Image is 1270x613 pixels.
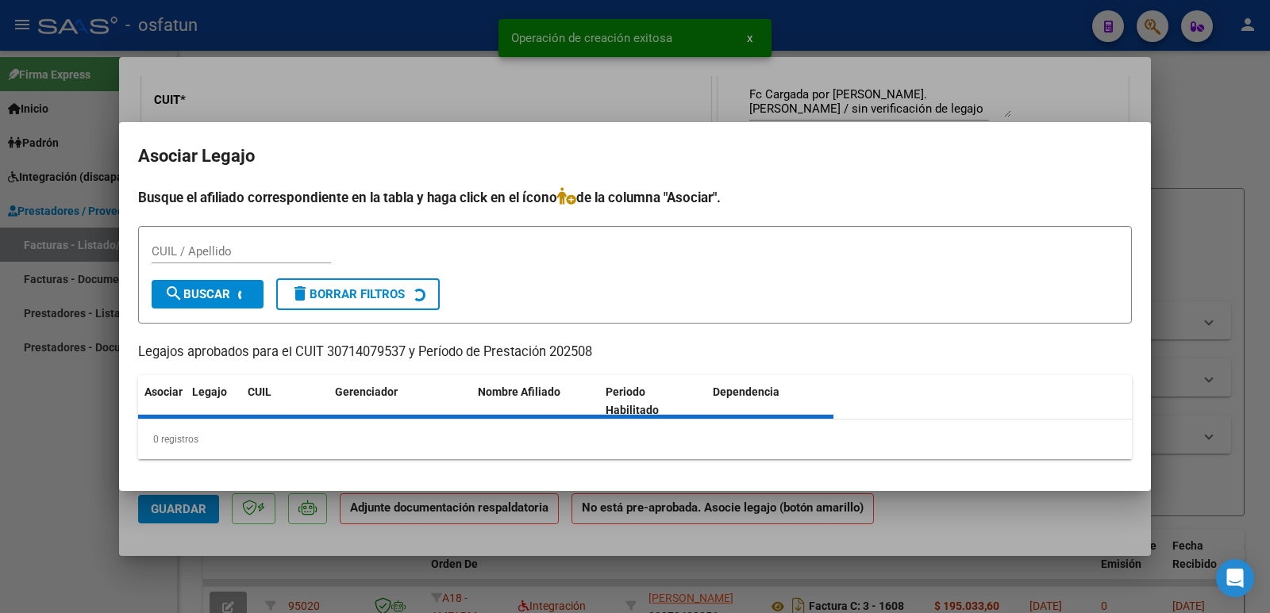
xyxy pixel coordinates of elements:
[1216,559,1254,597] div: Open Intercom Messenger
[138,141,1132,171] h2: Asociar Legajo
[138,375,186,427] datatable-header-cell: Asociar
[186,375,241,427] datatable-header-cell: Legajo
[606,385,659,416] span: Periodo Habilitado
[713,385,779,398] span: Dependencia
[291,287,405,301] span: Borrar Filtros
[329,375,471,427] datatable-header-cell: Gerenciador
[138,187,1132,208] h4: Busque el afiliado correspondiente en la tabla y haga click en el ícono de la columna "Asociar".
[248,385,271,398] span: CUIL
[599,375,706,427] datatable-header-cell: Periodo Habilitado
[276,278,440,310] button: Borrar Filtros
[138,343,1132,362] p: Legajos aprobados para el CUIT 30714079537 y Período de Prestación 202508
[241,375,329,427] datatable-header-cell: CUIL
[138,420,1132,459] div: 0 registros
[478,385,560,398] span: Nombre Afiliado
[164,287,230,301] span: Buscar
[291,284,310,303] mat-icon: delete
[192,385,227,398] span: Legajo
[706,375,834,427] datatable-header-cell: Dependencia
[164,284,183,303] mat-icon: search
[144,385,183,398] span: Asociar
[152,280,264,308] button: Buscar
[471,375,599,427] datatable-header-cell: Nombre Afiliado
[335,385,398,398] span: Gerenciador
